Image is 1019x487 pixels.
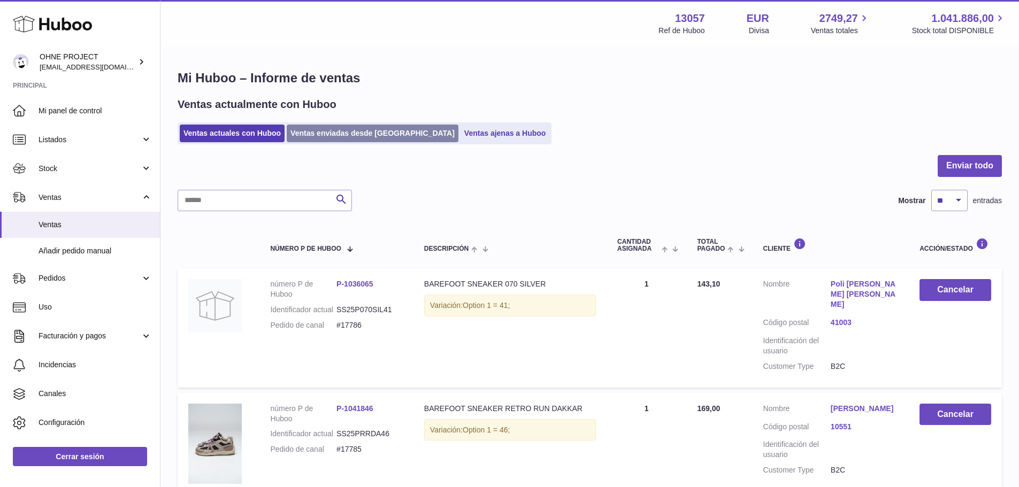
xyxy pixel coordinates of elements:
[920,279,991,301] button: Cancelar
[763,336,831,356] dt: Identificación del usuario
[180,125,285,142] a: Ventas actuales con Huboo
[39,389,152,399] span: Canales
[831,318,898,328] a: 41003
[178,97,336,112] h2: Ventas actualmente con Huboo
[13,54,29,70] img: internalAdmin-13057@internal.huboo.com
[39,331,141,341] span: Facturación y pagos
[40,52,136,72] div: OHNE PROJECT
[763,439,831,460] dt: Identificación del usuario
[270,305,336,315] dt: Identificador actual
[938,155,1002,177] button: Enviar todo
[270,245,341,252] span: número P de Huboo
[658,26,704,36] div: Ref de Huboo
[898,196,925,206] label: Mostrar
[463,426,510,434] span: Option 1 = 46;
[39,106,152,116] span: Mi panel de control
[931,11,994,26] span: 1.041.886,00
[40,63,157,71] span: [EMAIL_ADDRESS][DOMAIN_NAME]
[336,320,403,330] dd: #17786
[697,238,725,252] span: Total pagado
[424,245,469,252] span: Descripción
[424,279,596,289] div: BAREFOOT SNEAKER 070 SILVER
[39,164,141,174] span: Stock
[749,26,769,36] div: Divisa
[819,11,857,26] span: 2749,27
[617,238,659,252] span: Cantidad ASIGNADA
[763,318,831,330] dt: Código postal
[973,196,1002,206] span: entradas
[763,238,899,252] div: Cliente
[912,26,1006,36] span: Stock total DISPONIBLE
[39,302,152,312] span: Uso
[697,404,720,413] span: 169,00
[188,279,242,333] img: no-photo.jpg
[270,320,336,330] dt: Pedido de canal
[39,135,141,145] span: Listados
[270,404,336,424] dt: número P de Huboo
[39,220,152,230] span: Ventas
[461,125,550,142] a: Ventas ajenas a Huboo
[763,279,831,312] dt: Nombre
[270,429,336,439] dt: Identificador actual
[920,238,991,252] div: Acción/Estado
[336,429,403,439] dd: SS25PRRDA46
[607,268,686,387] td: 1
[270,279,336,299] dt: número P de Huboo
[831,404,898,414] a: [PERSON_NAME]
[831,361,898,372] dd: B2C
[831,279,898,310] a: Poli [PERSON_NAME] [PERSON_NAME]
[39,192,141,203] span: Ventas
[831,465,898,475] dd: B2C
[763,361,831,372] dt: Customer Type
[39,246,152,256] span: Añadir pedido manual
[270,444,336,454] dt: Pedido de canal
[912,11,1006,36] a: 1.041.886,00 Stock total DISPONIBLE
[763,404,831,416] dt: Nombre
[424,404,596,414] div: BAREFOOT SNEAKER RETRO RUN DAKKAR
[178,69,1002,87] h1: Mi Huboo – Informe de ventas
[336,305,403,315] dd: SS25P070SIL41
[424,419,596,441] div: Variación:
[424,295,596,316] div: Variación:
[675,11,705,26] strong: 13057
[336,280,373,288] a: P-1036065
[39,418,152,428] span: Configuración
[811,11,870,36] a: 2749,27 Ventas totales
[763,422,831,435] dt: Código postal
[39,360,152,370] span: Incidencias
[336,444,403,454] dd: #17785
[747,11,769,26] strong: EUR
[39,273,141,283] span: Pedidos
[763,465,831,475] dt: Customer Type
[811,26,870,36] span: Ventas totales
[920,404,991,426] button: Cancelar
[831,422,898,432] a: 10551
[188,404,242,484] img: DSC02822.jpg
[463,301,510,310] span: Option 1 = 41;
[697,280,720,288] span: 143,10
[13,447,147,466] a: Cerrar sesión
[287,125,458,142] a: Ventas enviadas desde [GEOGRAPHIC_DATA]
[336,404,373,413] a: P-1041846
